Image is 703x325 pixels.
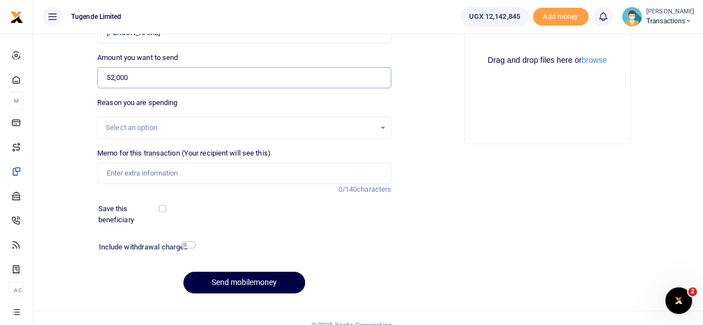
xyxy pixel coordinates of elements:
span: Tugende Limited [67,12,126,22]
label: Memo for this transaction (Your recipient will see this) [97,148,271,159]
span: characters [357,185,391,193]
label: Save this beneficiary [98,203,161,225]
input: UGX [97,67,391,88]
span: Transactions [646,16,694,26]
a: Add money [533,12,589,20]
label: Amount you want to send [97,52,178,63]
button: Send mobilemoney [183,272,305,293]
div: Select an option [106,122,375,133]
iframe: Intercom live chat [665,287,692,314]
li: Toup your wallet [533,8,589,26]
input: Enter extra information [97,163,391,184]
span: 2 [688,287,697,296]
img: logo-small [10,11,23,24]
li: Wallet ballance [456,7,532,27]
button: browse [582,56,607,64]
div: Drag and drop files here or [469,55,626,66]
small: [PERSON_NAME] [646,7,694,17]
label: Reason you are spending [97,97,177,108]
h6: Include withdrawal charges [99,243,191,252]
img: profile-user [622,7,642,27]
span: 0/140 [338,185,357,193]
span: UGX 12,142,845 [468,11,520,22]
a: profile-user [PERSON_NAME] Transactions [622,7,694,27]
a: UGX 12,142,845 [460,7,528,27]
li: M [9,92,24,110]
li: Ac [9,281,24,299]
span: Add money [533,8,589,26]
a: logo-small logo-large logo-large [10,12,23,21]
